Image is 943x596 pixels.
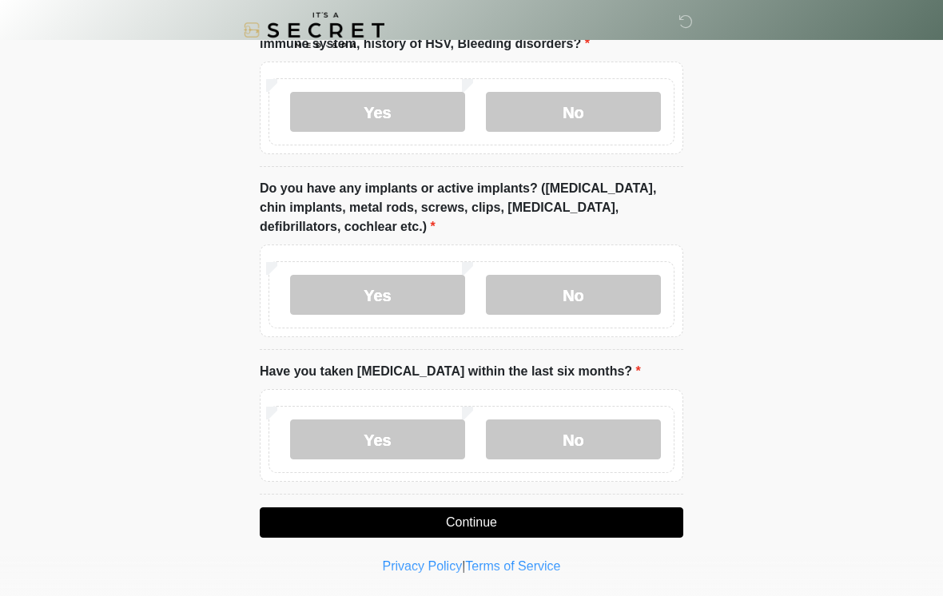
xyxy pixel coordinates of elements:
label: No [486,419,661,459]
a: Terms of Service [465,559,560,573]
label: Have you taken [MEDICAL_DATA] within the last six months? [260,362,641,381]
a: | [462,559,465,573]
label: Yes [290,92,465,132]
button: Continue [260,507,683,538]
label: Do you have any implants or active implants? ([MEDICAL_DATA], chin implants, metal rods, screws, ... [260,179,683,236]
label: Yes [290,419,465,459]
label: No [486,275,661,315]
a: Privacy Policy [383,559,463,573]
label: No [486,92,661,132]
label: Yes [290,275,465,315]
img: It's A Secret Med Spa Logo [244,12,384,48]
